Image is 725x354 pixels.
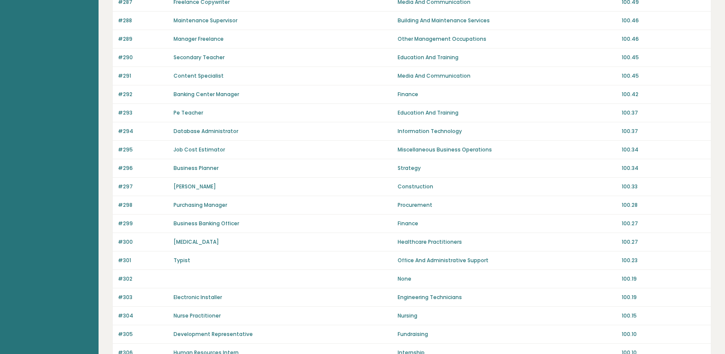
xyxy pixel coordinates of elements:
[118,91,168,98] p: #292
[398,17,617,24] p: Building And Maintenance Services
[174,330,253,338] a: Development Representative
[398,293,617,301] p: Engineering Technicians
[174,91,239,98] a: Banking Center Manager
[174,17,237,24] a: Maintenance Supervisor
[118,257,168,264] p: #301
[398,201,617,209] p: Procurement
[118,127,168,135] p: #294
[118,146,168,154] p: #295
[622,54,706,61] p: 100.45
[398,183,617,191] p: Construction
[398,35,617,43] p: Other Management Occupations
[398,91,617,98] p: Finance
[398,146,617,154] p: Miscellaneous Business Operations
[118,238,168,246] p: #300
[118,164,168,172] p: #296
[398,109,617,117] p: Education And Training
[622,72,706,80] p: 100.45
[174,35,224,42] a: Manager Freelance
[174,201,227,209] a: Purchasing Manager
[174,293,222,301] a: Electronic Installer
[622,275,706,283] p: 100.19
[622,201,706,209] p: 100.28
[622,17,706,24] p: 100.46
[118,35,168,43] p: #289
[118,72,168,80] p: #291
[398,164,617,172] p: Strategy
[398,275,617,283] p: None
[622,164,706,172] p: 100.34
[622,127,706,135] p: 100.37
[118,330,168,338] p: #305
[118,109,168,117] p: #293
[622,257,706,264] p: 100.23
[118,54,168,61] p: #290
[118,293,168,301] p: #303
[398,220,617,227] p: Finance
[622,312,706,320] p: 100.15
[174,109,203,116] a: Pe Teacher
[398,54,617,61] p: Education And Training
[398,127,617,135] p: Information Technology
[174,72,224,79] a: Content Specialist
[622,330,706,338] p: 100.10
[398,72,617,80] p: Media And Communication
[398,238,617,246] p: Healthcare Practitioners
[174,312,221,319] a: Nurse Practitioner
[118,312,168,320] p: #304
[398,257,617,264] p: Office And Administrative Support
[174,54,225,61] a: Secondary Teacher
[622,220,706,227] p: 100.27
[622,35,706,43] p: 100.46
[174,146,225,153] a: Job Cost Estimator
[622,183,706,191] p: 100.33
[398,312,617,320] p: Nursing
[118,201,168,209] p: #298
[622,238,706,246] p: 100.27
[622,293,706,301] p: 100.19
[174,238,219,245] a: [MEDICAL_DATA]
[118,220,168,227] p: #299
[174,220,239,227] a: Business Banking Officer
[622,91,706,98] p: 100.42
[398,330,617,338] p: Fundraising
[174,183,216,190] a: [PERSON_NAME]
[174,127,238,135] a: Database Administrator
[174,257,190,264] a: Typist
[118,275,168,283] p: #302
[174,164,219,172] a: Business Planner
[118,183,168,191] p: #297
[622,109,706,117] p: 100.37
[118,17,168,24] p: #288
[622,146,706,154] p: 100.34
